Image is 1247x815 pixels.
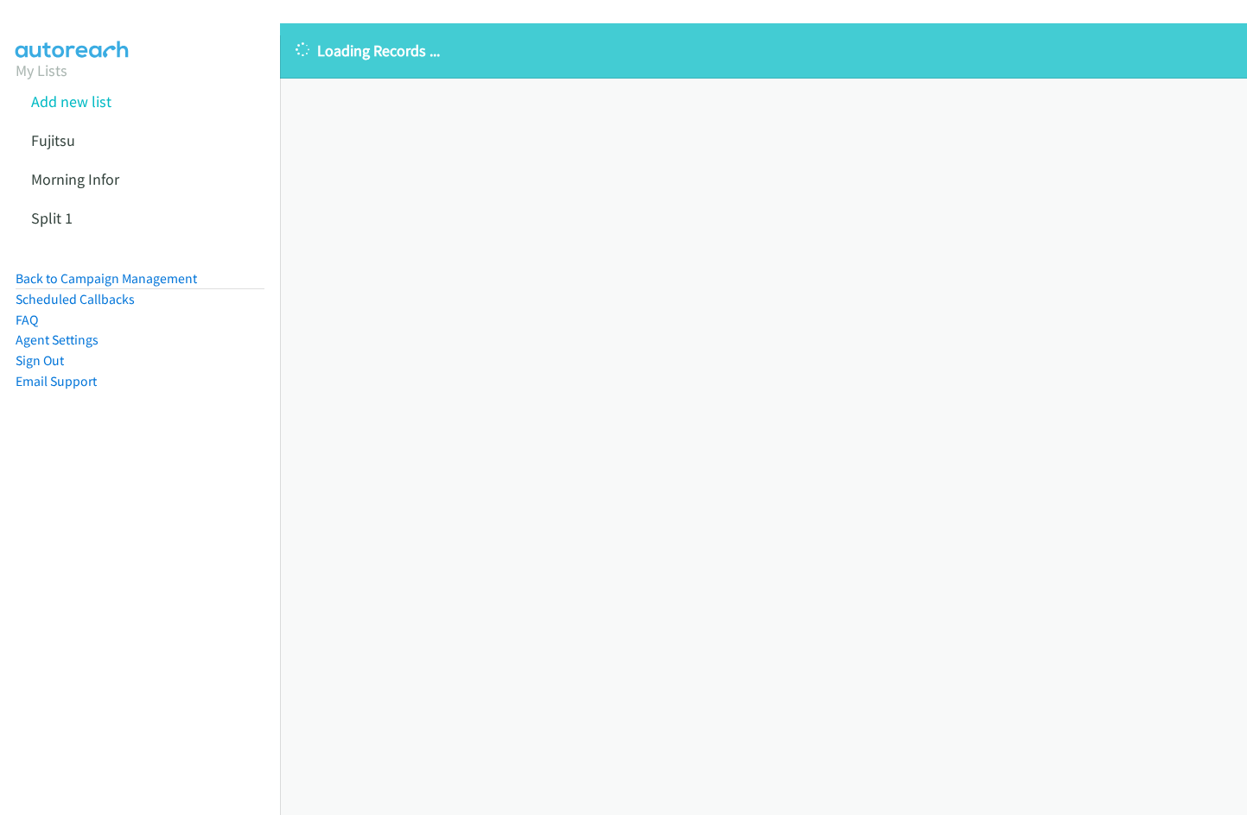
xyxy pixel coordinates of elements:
[16,373,97,389] a: Email Support
[16,270,197,287] a: Back to Campaign Management
[16,291,135,307] a: Scheduled Callbacks
[31,169,119,189] a: Morning Infor
[31,208,73,228] a: Split 1
[296,39,1231,62] p: Loading Records ...
[31,92,111,111] a: Add new list
[16,352,64,369] a: Sign Out
[16,60,67,80] a: My Lists
[16,332,99,348] a: Agent Settings
[16,312,38,328] a: FAQ
[31,130,75,150] a: Fujitsu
